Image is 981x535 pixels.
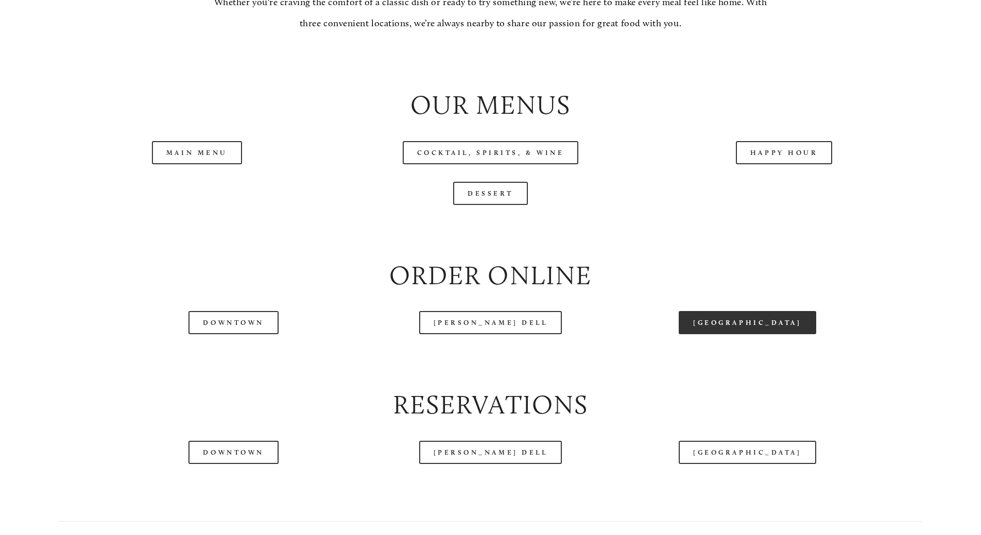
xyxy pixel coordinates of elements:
[59,87,922,124] h2: Our Menus
[679,311,816,334] a: [GEOGRAPHIC_DATA]
[59,387,922,423] h2: Reservations
[419,441,562,464] a: [PERSON_NAME] Dell
[59,257,922,294] h2: Order Online
[736,141,833,164] a: Happy Hour
[453,182,528,205] a: Dessert
[419,311,562,334] a: [PERSON_NAME] Dell
[188,441,278,464] a: Downtown
[403,141,579,164] a: Cocktail, Spirits, & Wine
[679,441,816,464] a: [GEOGRAPHIC_DATA]
[188,311,278,334] a: Downtown
[152,141,242,164] a: Main Menu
